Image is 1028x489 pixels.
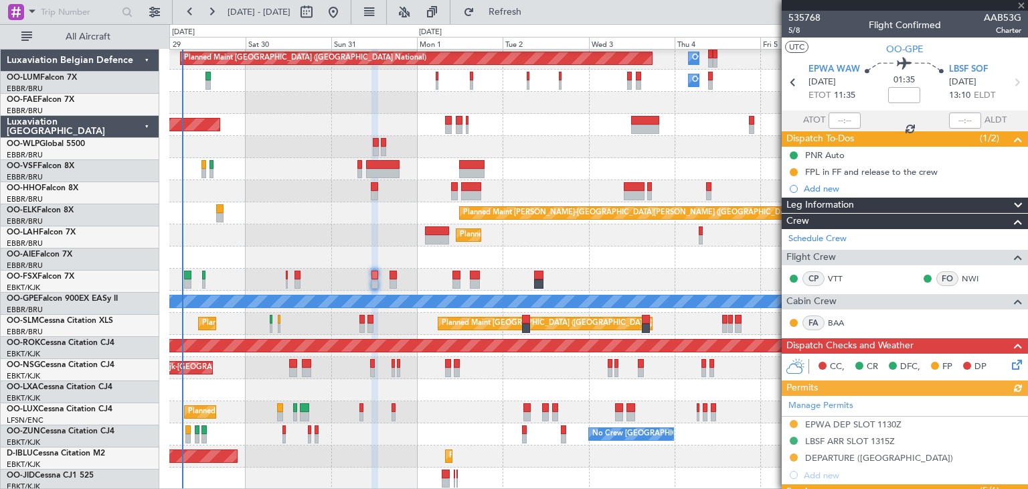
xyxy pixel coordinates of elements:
div: PNR Auto [805,149,845,161]
span: 01:35 [893,74,915,87]
a: OO-LUXCessna Citation CJ4 [7,405,112,413]
a: OO-LXACessna Citation CJ4 [7,383,112,391]
div: Sat 30 [246,37,331,49]
div: Thu 4 [675,37,760,49]
a: OO-WLPGlobal 5500 [7,140,85,148]
span: Cabin Crew [786,294,837,309]
a: OO-AIEFalcon 7X [7,251,72,259]
a: EBBR/BRU [7,238,43,249]
span: [DATE] [949,76,976,89]
span: OO-ZUN [7,427,40,435]
a: EBBR/BRU [7,84,43,94]
span: OO-AIE [7,251,35,259]
span: OO-GPE [7,295,38,303]
span: 13:10 [949,89,970,102]
span: OO-SLM [7,317,39,325]
div: [DATE] [172,27,195,38]
span: EPWA WAW [808,63,860,76]
a: EBKT/KJK [7,437,40,447]
a: BAA [828,317,858,329]
div: Tue 2 [503,37,588,49]
span: 11:35 [834,89,855,102]
span: [DATE] - [DATE] [228,6,290,18]
a: Schedule Crew [788,232,847,246]
div: FO [936,271,958,286]
div: Planned Maint Kortrijk-[GEOGRAPHIC_DATA] [188,402,344,422]
span: ALDT [984,114,1007,127]
a: NWI [962,273,992,285]
div: [DATE] [419,27,442,38]
div: Planned Maint [GEOGRAPHIC_DATA] ([GEOGRAPHIC_DATA]) [460,225,671,245]
div: Planned Maint Kortrijk-[GEOGRAPHIC_DATA] [98,358,254,378]
a: OO-VSFFalcon 8X [7,162,74,170]
input: Trip Number [41,2,118,22]
div: CP [802,271,825,286]
a: OO-SLMCessna Citation XLS [7,317,113,325]
div: FA [802,316,825,330]
span: All Aircraft [35,32,141,42]
span: (1/2) [980,131,999,145]
span: CR [867,360,878,374]
a: EBKT/KJK [7,393,40,403]
div: Fri 29 [159,37,245,49]
span: OO-HHO [7,184,41,192]
span: Leg Information [786,198,854,213]
div: Add new [804,183,1021,194]
span: OO-WLP [7,140,39,148]
a: D-IBLUCessna Citation M2 [7,449,105,458]
div: Planned Maint [GEOGRAPHIC_DATA] ([GEOGRAPHIC_DATA] National) [184,48,426,68]
span: OO-ROK [7,339,40,347]
div: FPL in FF and release to the crew [805,166,938,178]
a: EBKT/KJK [7,460,40,470]
div: Fri 5 [760,37,846,49]
span: Refresh [477,7,533,17]
button: All Aircraft [15,26,145,48]
span: 5/8 [788,25,821,36]
button: Refresh [457,1,537,23]
a: EBBR/BRU [7,172,43,182]
a: OO-ROKCessna Citation CJ4 [7,339,114,347]
a: OO-ZUNCessna Citation CJ4 [7,427,114,435]
span: OO-GPE [886,42,924,56]
span: ATOT [803,114,825,127]
button: UTC [785,41,808,53]
a: EBKT/KJK [7,371,40,381]
a: LFSN/ENC [7,415,44,425]
a: EBKT/KJK [7,283,40,293]
div: Wed 3 [589,37,675,49]
span: Crew [786,214,809,229]
a: OO-LAHFalcon 7X [7,228,76,236]
div: Mon 1 [417,37,503,49]
span: OO-LUM [7,74,40,82]
span: FP [942,360,952,374]
div: Planned Maint [PERSON_NAME]-[GEOGRAPHIC_DATA][PERSON_NAME] ([GEOGRAPHIC_DATA][PERSON_NAME]) [463,203,859,223]
span: D-IBLU [7,449,33,458]
a: EBBR/BRU [7,305,43,315]
span: [DATE] [808,76,836,89]
span: OO-NSG [7,361,40,369]
a: EBBR/BRU [7,327,43,337]
span: DP [974,360,987,374]
a: OO-ELKFalcon 8X [7,206,74,214]
a: EBBR/BRU [7,194,43,204]
span: AAB53G [984,11,1021,25]
a: EBKT/KJK [7,349,40,359]
span: OO-VSF [7,162,37,170]
a: EBBR/BRU [7,150,43,160]
a: OO-HHOFalcon 8X [7,184,78,192]
div: Owner Melsbroek Air Base [692,70,783,90]
span: ETOT [808,89,831,102]
div: Sun 31 [331,37,417,49]
a: OO-GPEFalcon 900EX EASy II [7,295,118,303]
a: OO-FAEFalcon 7X [7,96,74,104]
span: Dispatch To-Dos [786,131,854,147]
span: CC, [830,360,845,374]
a: OO-FSXFalcon 7X [7,273,74,281]
div: Owner Melsbroek Air Base [692,48,783,68]
span: OO-JID [7,472,35,480]
span: OO-LUX [7,405,38,413]
a: OO-JIDCessna CJ1 525 [7,472,94,480]
a: EBBR/BRU [7,106,43,116]
div: Planned Maint [GEOGRAPHIC_DATA] ([GEOGRAPHIC_DATA]) [442,313,653,334]
span: Flight Crew [786,250,836,265]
